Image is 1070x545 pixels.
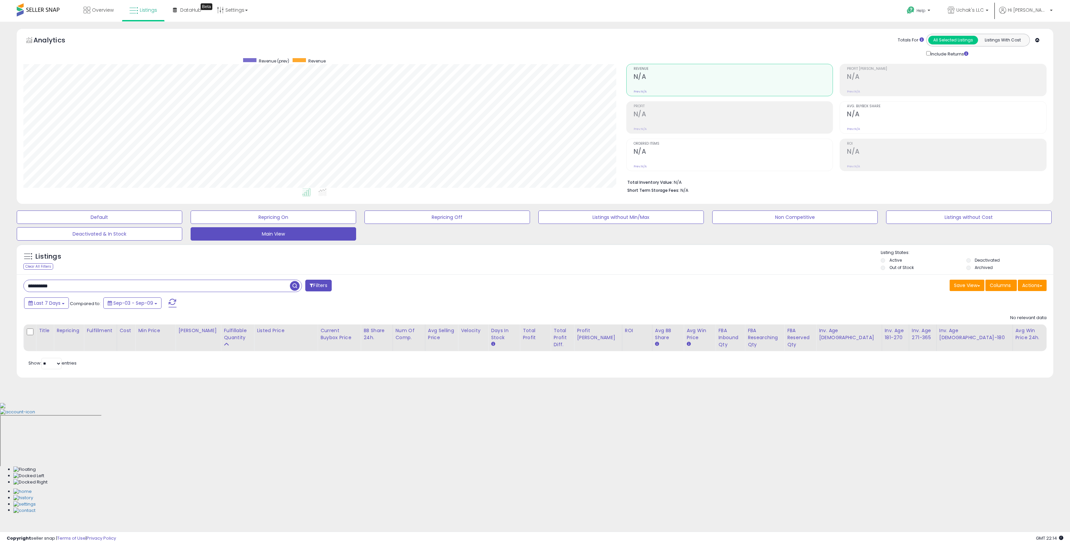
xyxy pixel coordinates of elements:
[634,90,647,94] small: Prev: N/A
[103,297,162,309] button: Sep-03 - Sep-09
[259,58,289,64] span: Revenue (prev)
[13,473,44,479] img: Docked Left
[191,227,356,241] button: Main View
[1015,327,1044,341] div: Avg Win Price 24h.
[634,73,833,82] h2: N/A
[680,187,688,193] span: N/A
[13,501,36,508] img: Settings
[13,479,47,486] img: Docked Right
[627,178,1042,186] li: N/A
[17,211,182,224] button: Default
[1018,280,1047,291] button: Actions
[120,327,133,334] div: Cost
[491,327,517,341] div: Days In Stock
[396,327,422,341] div: Num of Comp.
[975,257,1000,263] label: Deactivated
[928,36,978,44] button: All Selected Listings
[889,257,902,263] label: Active
[975,265,993,270] label: Archived
[847,148,1046,157] h2: N/A
[655,341,659,347] small: Avg BB Share.
[847,105,1046,108] span: Avg. Buybox Share
[881,250,1053,256] p: Listing States:
[34,300,61,306] span: Last 7 Days
[885,327,906,341] div: Inv. Age 181-270
[634,105,833,108] span: Profit
[28,360,77,366] span: Show: entries
[523,327,548,341] div: Total Profit
[939,327,1010,341] div: Inv. Age [DEMOGRAPHIC_DATA]-180
[308,58,326,64] span: Revenue
[999,7,1053,22] a: Hi [PERSON_NAME]
[921,50,976,57] div: Include Returns
[538,211,704,224] button: Listings without Min/Max
[847,164,860,168] small: Prev: N/A
[364,211,530,224] button: Repricing Off
[140,7,157,13] span: Listings
[138,327,173,334] div: Min Price
[847,73,1046,82] h2: N/A
[180,7,201,13] span: DataHub
[428,327,455,341] div: Avg Selling Price
[13,489,32,495] img: Home
[889,265,914,270] label: Out of Stock
[625,327,649,334] div: ROI
[847,110,1046,119] h2: N/A
[634,142,833,146] span: Ordered Items
[990,282,1011,289] span: Columns
[978,36,1028,44] button: Listings With Cost
[24,297,69,309] button: Last 7 Days
[201,3,212,10] div: Tooltip anchor
[634,148,833,157] h2: N/A
[13,495,33,501] img: History
[57,327,81,334] div: Repricing
[577,327,619,341] div: Profit [PERSON_NAME]
[70,300,101,307] span: Compared to:
[847,142,1046,146] span: ROI
[985,280,1017,291] button: Columns
[35,252,61,261] h5: Listings
[686,341,690,347] small: Avg Win Price.
[553,327,571,348] div: Total Profit Diff.
[1008,7,1048,13] span: Hi [PERSON_NAME]
[627,187,679,193] b: Short Term Storage Fees:
[634,164,647,168] small: Prev: N/A
[847,127,860,131] small: Prev: N/A
[320,327,358,341] div: Current Buybox Price
[491,341,495,347] small: Days In Stock.
[39,327,51,334] div: Title
[906,6,915,14] i: Get Help
[655,327,681,341] div: Avg BB Share
[33,35,78,46] h5: Analytics
[257,327,315,334] div: Listed Price
[847,90,860,94] small: Prev: N/A
[92,7,114,13] span: Overview
[191,211,356,224] button: Repricing On
[363,327,390,341] div: BB Share 24h.
[901,1,937,22] a: Help
[634,110,833,119] h2: N/A
[17,227,182,241] button: Deactivated & In Stock
[950,280,984,291] button: Save View
[712,211,878,224] button: Non Competitive
[461,327,485,334] div: Velocity
[23,263,53,270] div: Clear All Filters
[305,280,331,291] button: Filters
[787,327,813,348] div: FBA Reserved Qty
[224,327,251,341] div: Fulfillable Quantity
[87,327,114,334] div: Fulfillment
[956,7,984,13] span: Uchak's LLC
[113,300,153,306] span: Sep-03 - Sep-09
[1010,315,1047,321] div: No relevant data
[627,179,673,185] b: Total Inventory Value:
[634,67,833,71] span: Revenue
[898,37,924,43] div: Totals For
[13,508,35,514] img: Contact
[748,327,781,348] div: FBA Researching Qty
[847,67,1046,71] span: Profit [PERSON_NAME]
[634,127,647,131] small: Prev: N/A
[912,327,934,341] div: Inv. Age 271-365
[13,466,36,473] img: Floating
[178,327,218,334] div: [PERSON_NAME]
[886,211,1052,224] button: Listings without Cost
